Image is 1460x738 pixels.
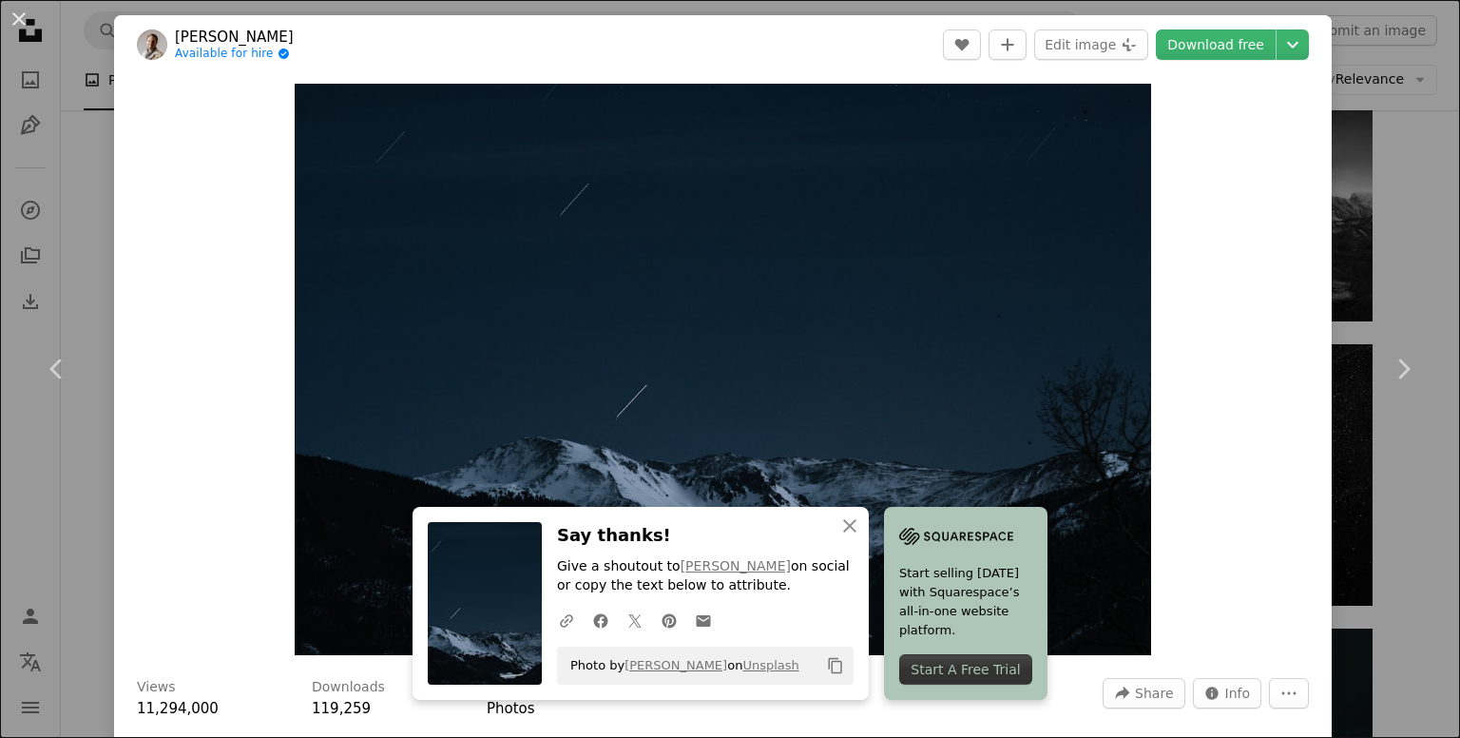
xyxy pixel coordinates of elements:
[584,601,618,639] a: Share on Facebook
[1034,29,1148,60] button: Edit image
[137,678,176,697] h3: Views
[989,29,1027,60] button: Add to Collection
[175,28,294,47] a: [PERSON_NAME]
[487,700,535,717] a: Photos
[884,507,1047,700] a: Start selling [DATE] with Squarespace’s all-in-one website platform.Start A Free Trial
[312,700,371,717] span: 119,259
[624,658,727,672] a: [PERSON_NAME]
[557,522,854,550] h3: Say thanks!
[1277,29,1309,60] button: Choose download size
[1156,29,1276,60] a: Download free
[175,47,294,62] a: Available for hire
[1346,278,1460,460] a: Next
[1225,679,1251,708] span: Info
[681,558,791,573] a: [PERSON_NAME]
[899,522,1013,551] img: file-1705255347840-230a6ab5bca9image
[137,700,219,717] span: 11,294,000
[1135,679,1173,708] span: Share
[652,601,686,639] a: Share on Pinterest
[618,601,652,639] a: Share on Twitter
[557,557,854,595] p: Give a shoutout to on social or copy the text below to attribute.
[295,84,1150,655] button: Zoom in on this image
[1103,678,1184,709] button: Share this image
[899,654,1032,685] div: Start A Free Trial
[686,601,720,639] a: Share over email
[742,658,798,672] a: Unsplash
[1269,678,1309,709] button: More Actions
[819,650,852,682] button: Copy to clipboard
[1193,678,1262,709] button: Stats about this image
[295,84,1150,655] img: the night sky over a snowy mountain range
[137,29,167,60] img: Go to Nathan Anderson's profile
[899,564,1032,640] span: Start selling [DATE] with Squarespace’s all-in-one website platform.
[561,651,799,681] span: Photo by on
[943,29,981,60] button: Like
[312,678,385,697] h3: Downloads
